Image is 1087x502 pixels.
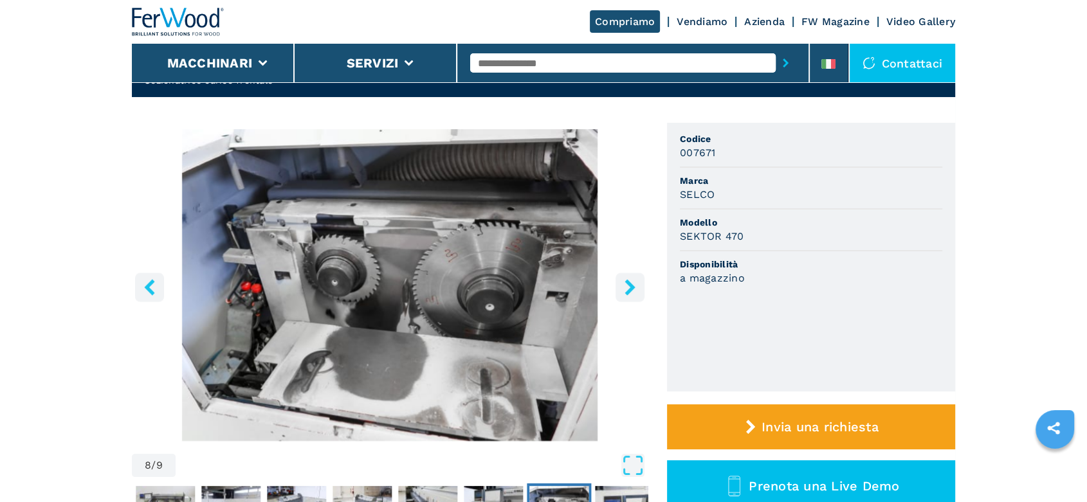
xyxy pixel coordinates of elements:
[151,460,156,471] span: /
[179,454,644,477] button: Open Fullscreen
[677,15,727,28] a: Vendiamo
[667,404,955,449] button: Invia una richiesta
[680,187,715,202] h3: SELCO
[156,460,163,471] span: 9
[132,129,648,441] div: Go to Slide 8
[680,216,942,229] span: Modello
[1032,444,1077,492] iframe: Chat
[680,174,942,187] span: Marca
[749,478,899,494] span: Prenota una Live Demo
[762,419,879,435] span: Invia una richiesta
[680,145,716,160] h3: 007671
[776,48,796,78] button: submit-button
[1037,412,1070,444] a: sharethis
[680,271,745,285] h3: a magazzino
[616,273,644,301] button: right-button
[680,229,744,244] h3: SEKTOR 470
[135,273,164,301] button: left-button
[145,460,151,471] span: 8
[886,15,955,28] a: Video Gallery
[680,258,942,271] span: Disponibilità
[850,44,956,82] div: Contattaci
[801,15,870,28] a: FW Magazine
[132,8,224,36] img: Ferwood
[744,15,785,28] a: Azienda
[346,55,398,71] button: Servizi
[167,55,253,71] button: Macchinari
[132,129,648,441] img: Sezionatrice carico frontale SELCO SEKTOR 470
[863,57,875,69] img: Contattaci
[590,10,660,33] a: Compriamo
[680,132,942,145] span: Codice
